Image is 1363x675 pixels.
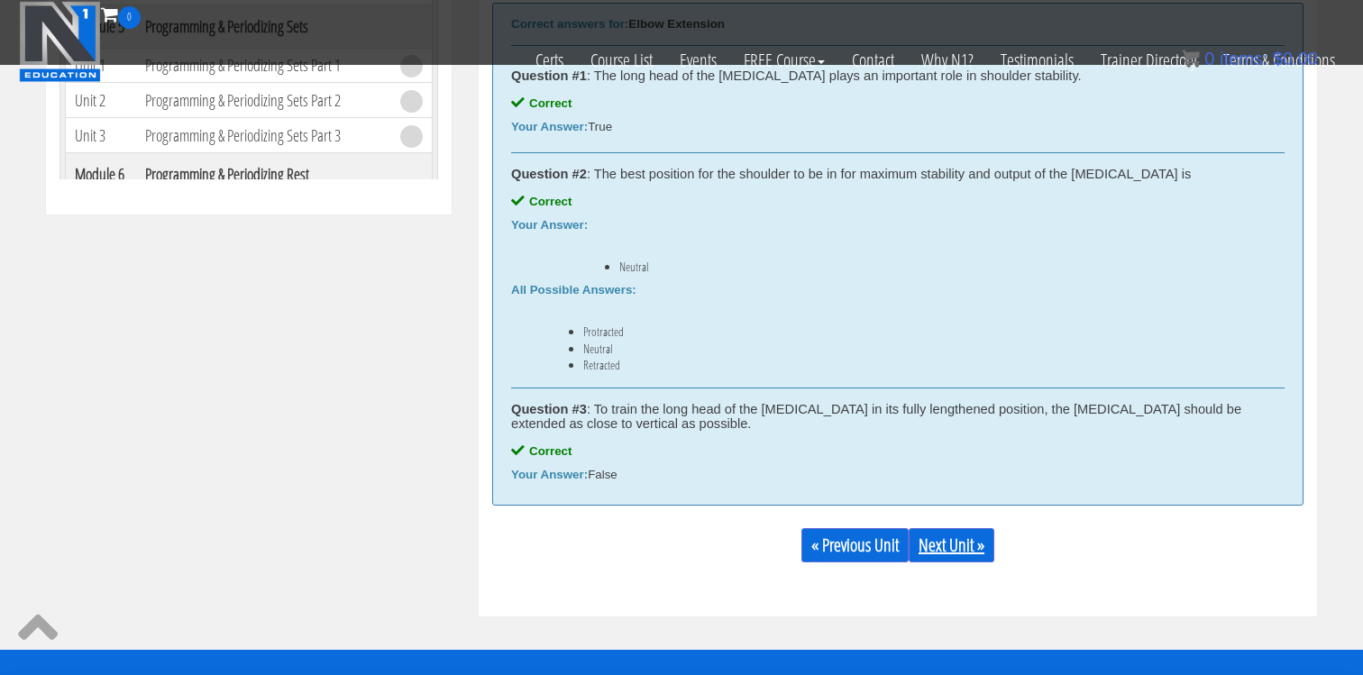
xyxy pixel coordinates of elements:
a: Contact [838,29,908,92]
li: Neutral [583,342,1249,356]
a: Next Unit » [909,528,994,562]
a: FREE Course [730,29,838,92]
a: Course List [577,29,666,92]
div: : The best position for the shoulder to be in for maximum stability and output of the [MEDICAL_DA... [511,167,1285,181]
b: Your Answer: [511,120,588,133]
span: 0 [1204,49,1214,68]
a: Testimonials [987,29,1087,92]
img: n1-education [19,1,101,82]
th: Programming & Periodizing Rest [136,152,391,196]
b: All Possible Answers: [511,283,636,296]
span: $ [1273,49,1283,68]
div: Correct [511,195,1285,209]
a: 0 [101,2,141,26]
td: Unit 3 [66,118,136,153]
img: icon11.png [1182,50,1200,68]
div: False [511,468,1285,482]
bdi: 0.00 [1273,49,1318,68]
a: Trainer Directory [1087,29,1210,92]
div: : To train the long head of the [MEDICAL_DATA] in its fully lengthened position, the [MEDICAL_DAT... [511,402,1285,431]
a: 0 items: $0.00 [1182,49,1318,68]
td: Programming & Periodizing Sets Part 2 [136,83,391,118]
span: items: [1220,49,1267,68]
a: Certs [522,29,577,92]
strong: Question #2 [511,167,587,181]
div: Correct [511,444,1285,459]
a: Events [666,29,730,92]
li: Retracted [583,358,1249,372]
th: Module 6 [66,152,136,196]
div: Correct [511,96,1285,111]
a: « Previous Unit [801,528,909,562]
li: Neutral [619,260,1249,274]
td: Programming & Periodizing Sets Part 3 [136,118,391,153]
b: Your Answer: [511,468,588,481]
a: Why N1? [908,29,987,92]
a: Terms & Conditions [1210,29,1349,92]
span: 0 [118,6,141,29]
div: True [511,120,1285,134]
strong: Question #3 [511,402,587,416]
li: Protracted [583,324,1249,339]
b: Your Answer: [511,218,588,232]
td: Unit 2 [66,83,136,118]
